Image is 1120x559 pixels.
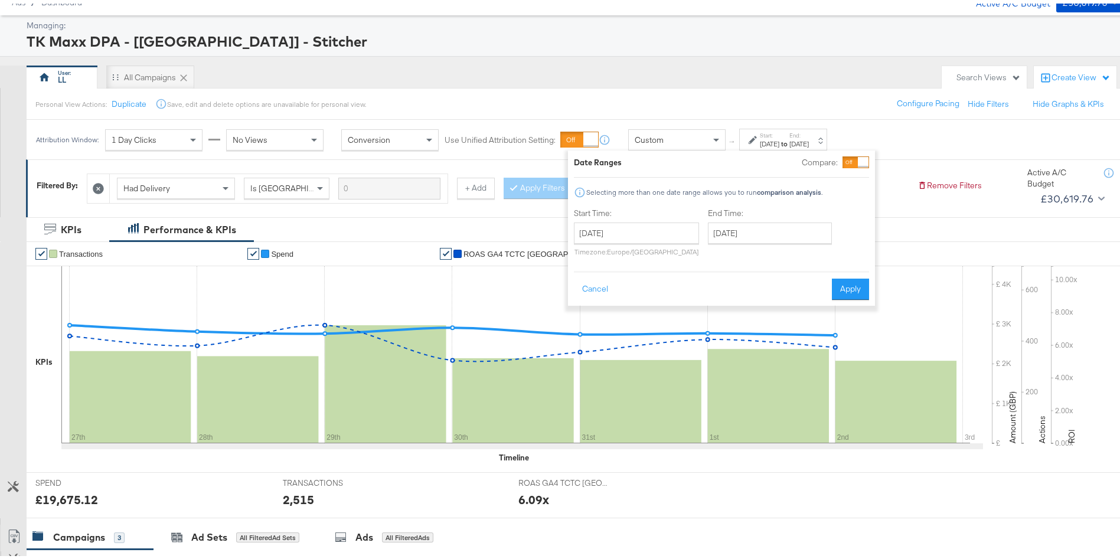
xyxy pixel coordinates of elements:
[233,131,267,142] span: No Views
[348,131,390,142] span: Conversion
[35,474,124,485] span: SPEND
[635,131,664,142] span: Custom
[247,244,259,256] a: ✔
[167,96,366,106] div: Save, edit and delete options are unavailable for personal view.
[917,176,982,188] button: Remove Filters
[114,529,125,540] div: 3
[112,131,156,142] span: 1 Day Clicks
[1037,412,1047,440] text: Actions
[1052,68,1111,80] div: Create View
[59,246,103,255] span: Transactions
[1027,164,1092,185] div: Active A/C Budget
[61,220,81,233] div: KPIs
[27,28,1119,48] div: TK Maxx DPA - [[GEOGRAPHIC_DATA]] - Stitcher
[445,131,556,142] label: Use Unified Attribution Setting:
[112,70,119,77] div: Drag to reorder tab
[35,96,107,106] div: Personal View Actions:
[35,132,99,140] div: Attribution Window:
[35,244,47,256] a: ✔
[518,488,549,505] div: 6.09x
[250,179,341,190] span: Is [GEOGRAPHIC_DATA]
[789,136,809,145] div: [DATE]
[112,95,146,106] button: Duplicate
[1033,95,1104,106] button: Hide Graphs & KPIs
[499,449,529,460] div: Timeline
[35,353,53,364] div: KPIs
[518,474,607,485] span: ROAS GA4 TCTC [GEOGRAPHIC_DATA]
[760,128,779,136] label: Start:
[1036,186,1107,205] button: £30,619.76
[889,90,968,111] button: Configure Pacing
[123,179,170,190] span: Had Delivery
[789,128,809,136] label: End:
[1066,426,1077,440] text: ROI
[832,275,869,296] button: Apply
[802,153,838,165] label: Compare:
[574,153,622,165] div: Date Ranges
[191,527,227,541] div: Ad Sets
[956,68,1021,80] div: Search Views
[283,474,371,485] span: TRANSACTIONS
[58,71,66,82] div: LL
[338,174,440,196] input: Enter a search term
[440,244,452,256] a: ✔
[779,136,789,145] strong: to
[1040,187,1093,204] div: £30,619.76
[757,184,821,193] strong: comparison analysis
[727,136,738,140] span: ↑
[271,246,293,255] span: Spend
[968,95,1009,106] button: Hide Filters
[382,529,433,540] div: All Filtered Ads
[708,204,837,215] label: End Time:
[355,527,373,541] div: Ads
[586,185,823,193] div: Selecting more than one date range allows you to run .
[574,275,616,296] button: Cancel
[124,68,176,80] div: All Campaigns
[283,488,314,505] div: 2,515
[143,220,236,233] div: Performance & KPIs
[236,529,299,540] div: All Filtered Ad Sets
[574,204,699,215] label: Start Time:
[37,176,78,188] div: Filtered By:
[760,136,779,145] div: [DATE]
[574,244,699,253] p: Timezone: Europe/[GEOGRAPHIC_DATA]
[53,527,105,541] div: Campaigns
[35,488,98,505] div: £19,675.12
[463,246,582,255] span: ROAS GA4 TCTC [GEOGRAPHIC_DATA]
[457,174,495,195] button: + Add
[1007,388,1018,440] text: Amount (GBP)
[27,17,1119,28] div: Managing:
